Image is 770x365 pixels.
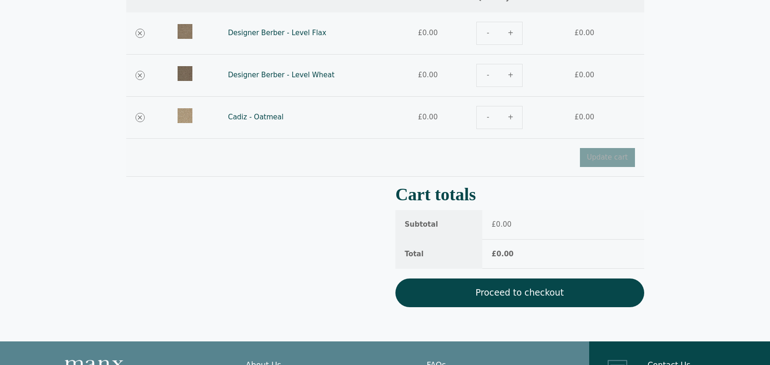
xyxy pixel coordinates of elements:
[574,113,594,121] bdi: 0.00
[574,29,594,37] bdi: 0.00
[418,71,423,79] span: £
[136,113,145,122] a: Remove Cadiz - Oatmeal from cart
[178,108,192,123] img: Cadiz Oatmeal
[574,113,579,121] span: £
[418,29,438,37] bdi: 0.00
[228,71,335,79] a: Designer Berber - Level Wheat
[395,188,644,201] h2: Cart totals
[228,113,283,121] a: Cadiz - Oatmeal
[574,71,594,79] bdi: 0.00
[574,29,579,37] span: £
[574,71,579,79] span: £
[395,240,482,269] th: Total
[418,113,423,121] span: £
[395,278,644,307] a: Proceed to checkout
[228,29,326,37] a: Designer Berber - Level Flax
[178,24,192,39] img: Designer Berber - Level Flax
[492,220,496,229] span: £
[580,148,635,167] button: Update cart
[492,250,513,258] bdi: 0.00
[492,250,496,258] span: £
[178,66,192,81] img: Designer Berber - Level Wheat
[418,29,423,37] span: £
[395,210,482,240] th: Subtotal
[418,113,438,121] bdi: 0.00
[418,71,438,79] bdi: 0.00
[136,71,145,80] a: Remove Designer Berber - Level Wheat from cart
[136,29,145,38] a: Remove Designer Berber - Level Flax from cart
[492,220,511,229] bdi: 0.00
